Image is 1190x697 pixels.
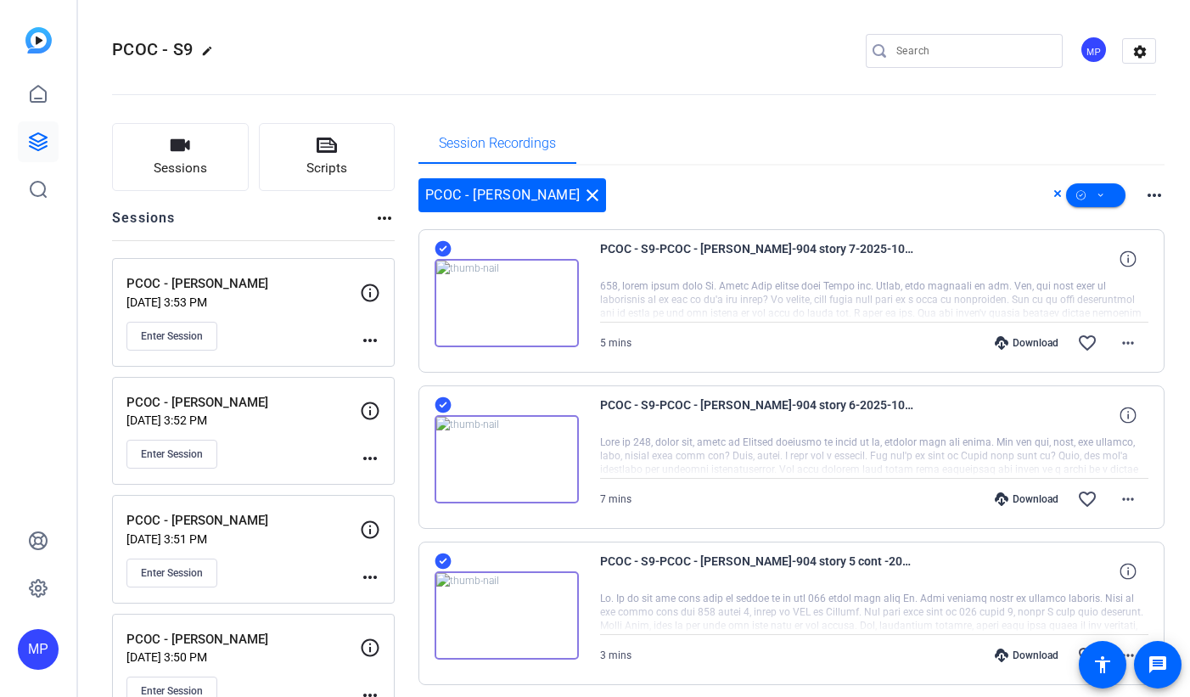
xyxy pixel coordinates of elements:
ngx-avatar: Meetinghouse Productions [1080,36,1109,65]
span: Session Recordings [439,137,556,150]
span: Enter Session [141,447,203,461]
span: PCOC - S9-PCOC - [PERSON_NAME]-904 story 5 cont -2025-10-08-14-01-30-443-0 [600,551,914,592]
img: thumb-nail [435,571,579,660]
span: PCOC - S9-PCOC - [PERSON_NAME]-904 story 6-2025-10-08-14-04-50-117-0 [600,395,914,436]
mat-icon: edit [201,45,222,65]
mat-icon: settings [1123,39,1157,65]
mat-icon: more_horiz [374,208,395,228]
div: Download [986,492,1067,506]
div: Download [986,336,1067,350]
img: thumb-nail [435,259,579,347]
span: PCOC - S9 [112,39,193,59]
mat-icon: more_horiz [1144,185,1165,205]
button: Enter Session [126,559,217,587]
span: Enter Session [141,329,203,343]
input: Search [896,41,1049,61]
mat-icon: more_horiz [1118,645,1138,666]
div: MP [18,629,59,670]
span: Sessions [154,159,207,178]
span: Enter Session [141,566,203,580]
button: Enter Session [126,322,217,351]
div: MP [1080,36,1108,64]
p: PCOC - [PERSON_NAME] [126,393,360,413]
p: [DATE] 3:51 PM [126,532,360,546]
mat-icon: accessibility [1092,655,1113,675]
div: PCOC - [PERSON_NAME] [418,178,606,212]
img: blue-gradient.svg [25,27,52,53]
mat-icon: more_horiz [360,448,380,469]
span: PCOC - S9-PCOC - [PERSON_NAME]-904 story 7-2025-10-08-14-12-26-800-0 [600,239,914,279]
button: Scripts [259,123,396,191]
mat-icon: more_horiz [360,567,380,587]
p: [DATE] 3:52 PM [126,413,360,427]
p: [DATE] 3:53 PM [126,295,360,309]
button: Enter Session [126,440,217,469]
mat-icon: favorite_border [1077,645,1097,666]
img: thumb-nail [435,415,579,503]
div: Download [986,649,1067,662]
p: [DATE] 3:50 PM [126,650,360,664]
mat-icon: close [582,185,603,205]
mat-icon: message [1148,655,1168,675]
p: PCOC - [PERSON_NAME] [126,511,360,531]
mat-icon: more_horiz [1118,333,1138,353]
mat-icon: favorite_border [1077,489,1097,509]
mat-icon: favorite_border [1077,333,1097,353]
span: 7 mins [600,493,631,505]
p: PCOC - [PERSON_NAME] [126,274,360,294]
span: 3 mins [600,649,631,661]
mat-icon: more_horiz [360,330,380,351]
h2: Sessions [112,208,176,240]
span: 5 mins [600,337,631,349]
mat-icon: more_horiz [1118,489,1138,509]
span: Scripts [306,159,347,178]
p: PCOC - [PERSON_NAME] [126,630,360,649]
button: Sessions [112,123,249,191]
